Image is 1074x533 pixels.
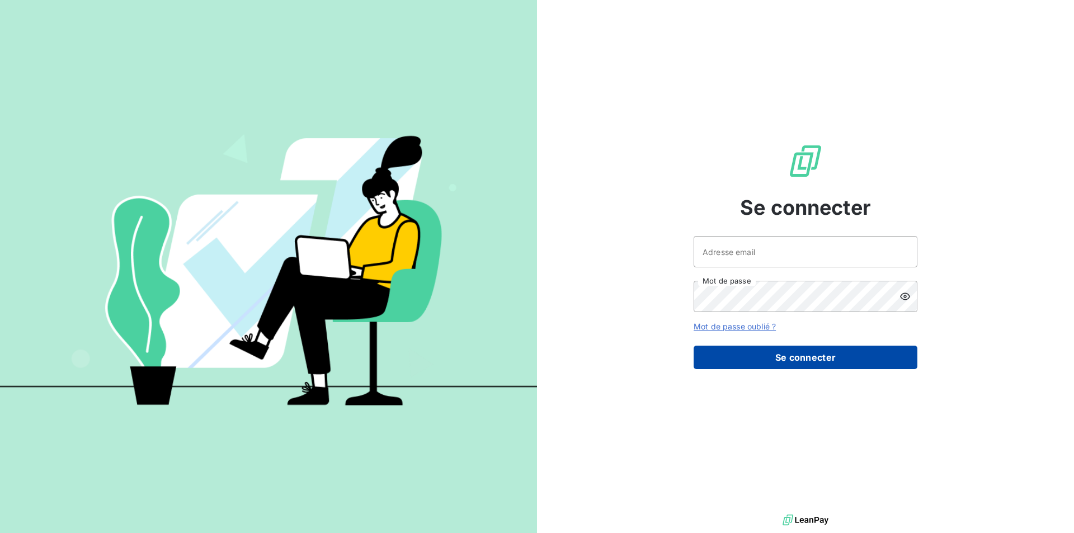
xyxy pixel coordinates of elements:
[788,143,823,179] img: Logo LeanPay
[694,346,917,369] button: Se connecter
[783,512,828,529] img: logo
[694,236,917,267] input: placeholder
[740,192,871,223] span: Se connecter
[694,322,776,331] a: Mot de passe oublié ?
